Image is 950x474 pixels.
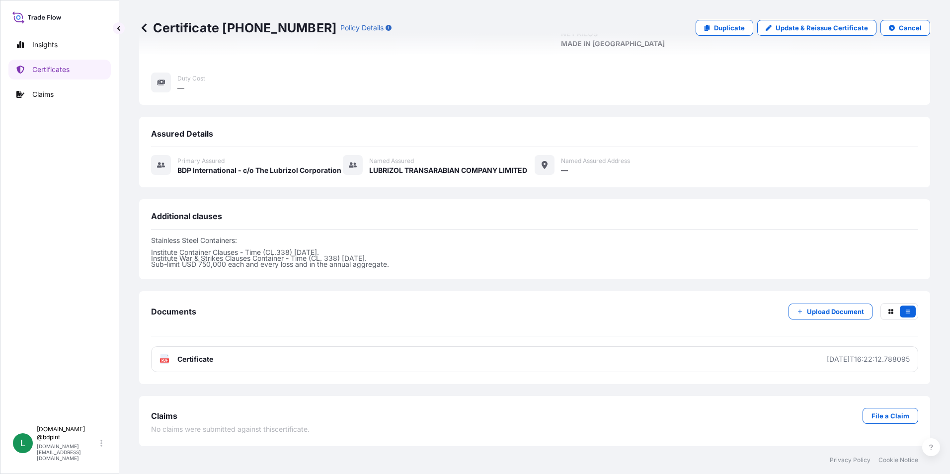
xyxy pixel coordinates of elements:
[776,23,868,33] p: Update & Reissue Certificate
[696,20,753,36] a: Duplicate
[561,165,568,175] span: —
[37,425,98,441] p: [DOMAIN_NAME] @bdpint
[827,354,910,364] div: [DATE]T16:22:12.788095
[8,35,111,55] a: Insights
[151,211,222,221] span: Additional clauses
[161,359,168,362] text: PDF
[8,84,111,104] a: Claims
[369,165,527,175] span: LUBRIZOL TRANSARABIAN COMPANY LIMITED
[340,23,384,33] p: Policy Details
[37,443,98,461] p: [DOMAIN_NAME][EMAIL_ADDRESS][DOMAIN_NAME]
[177,165,341,175] span: BDP International - c/o The Lubrizol Corporation
[871,411,909,421] p: File a Claim
[899,23,922,33] p: Cancel
[714,23,745,33] p: Duplicate
[151,424,310,434] span: No claims were submitted against this certificate .
[863,408,918,424] a: File a Claim
[830,456,871,464] a: Privacy Policy
[177,157,225,165] span: Primary assured
[151,411,177,421] span: Claims
[151,307,196,316] span: Documents
[151,129,213,139] span: Assured Details
[139,20,336,36] p: Certificate [PHONE_NUMBER]
[32,89,54,99] p: Claims
[151,346,918,372] a: PDFCertificate[DATE]T16:22:12.788095
[8,60,111,79] a: Certificates
[878,456,918,464] a: Cookie Notice
[177,75,205,82] span: Duty Cost
[32,65,70,75] p: Certificates
[789,304,872,319] button: Upload Document
[20,438,25,448] span: L
[807,307,864,316] p: Upload Document
[369,157,414,165] span: Named Assured
[32,40,58,50] p: Insights
[151,237,918,267] p: Stainless Steel Containers: Institute Container Clauses - Time (CL.338) [DATE]. Institute War & S...
[177,83,184,93] span: —
[880,20,930,36] button: Cancel
[757,20,876,36] a: Update & Reissue Certificate
[561,157,630,165] span: Named Assured Address
[177,354,213,364] span: Certificate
